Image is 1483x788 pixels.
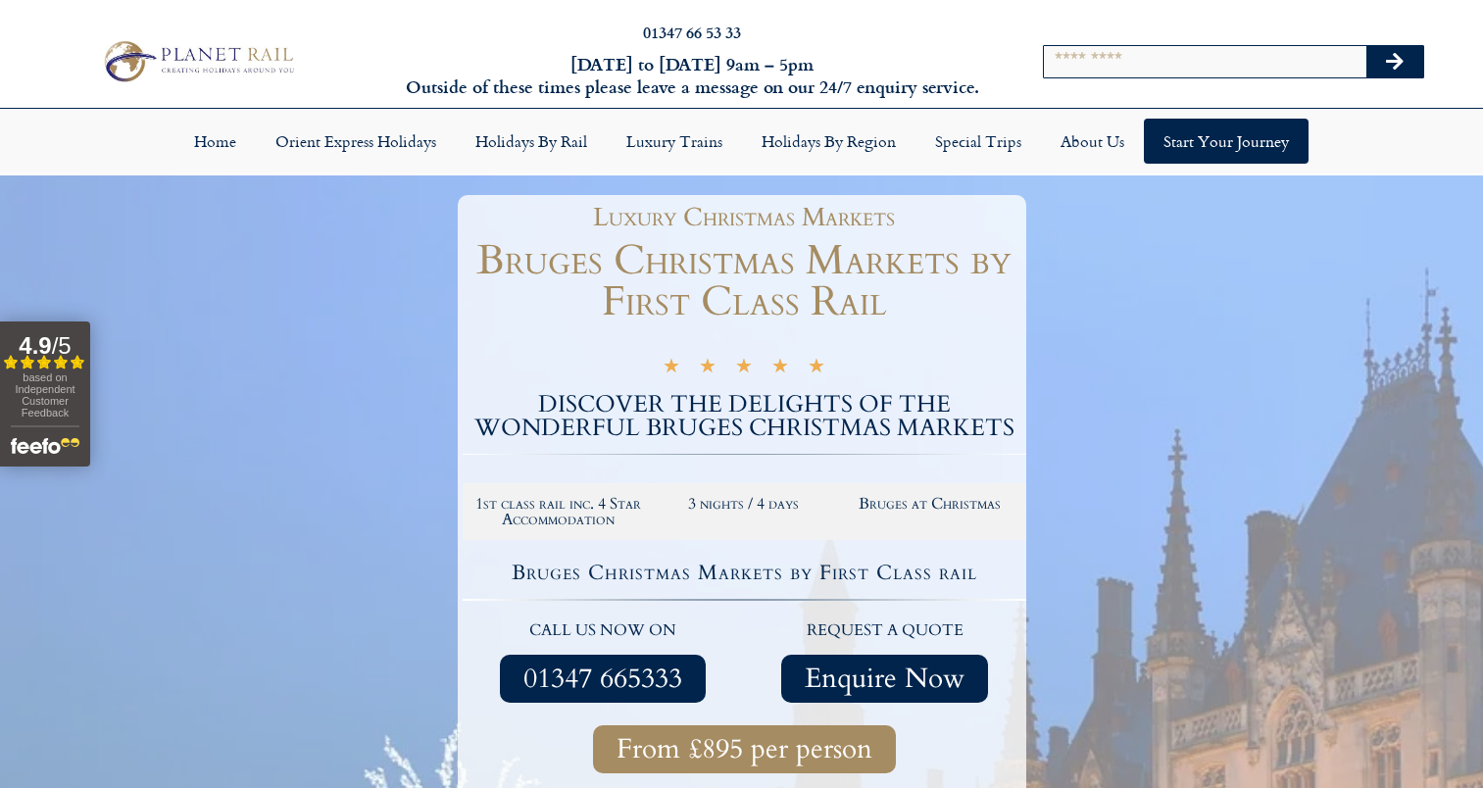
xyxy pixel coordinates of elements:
[10,119,1473,164] nav: Menu
[1144,119,1309,164] a: Start your Journey
[643,21,741,43] a: 01347 66 53 33
[400,53,983,99] h6: [DATE] to [DATE] 9am – 5pm Outside of these times please leave a message on our 24/7 enquiry serv...
[472,205,1016,230] h1: Luxury Christmas Markets
[754,618,1016,644] p: request a quote
[96,36,299,86] img: Planet Rail Train Holidays Logo
[256,119,456,164] a: Orient Express Holidays
[607,119,742,164] a: Luxury Trains
[661,496,827,512] h2: 3 nights / 4 days
[663,358,680,380] i: ★
[523,666,682,691] span: 01347 665333
[808,358,825,380] i: ★
[475,496,642,527] h2: 1st class rail inc. 4 Star Accommodation
[742,119,915,164] a: Holidays by Region
[593,725,896,773] a: From £895 per person
[663,355,825,380] div: 5/5
[463,393,1026,440] h2: DISCOVER THE DELIGHTS OF THE WONDERFUL BRUGES CHRISTMAS MARKETS
[915,119,1041,164] a: Special Trips
[466,563,1023,583] h4: Bruges Christmas Markets by First Class rail
[805,666,964,691] span: Enquire Now
[1366,46,1423,77] button: Search
[735,358,753,380] i: ★
[781,655,988,703] a: Enquire Now
[1041,119,1144,164] a: About Us
[847,496,1013,512] h2: Bruges at Christmas
[500,655,706,703] a: 01347 665333
[174,119,256,164] a: Home
[463,240,1026,322] h1: Bruges Christmas Markets by First Class Rail
[456,119,607,164] a: Holidays by Rail
[699,358,717,380] i: ★
[472,618,735,644] p: call us now on
[771,358,789,380] i: ★
[617,737,872,762] span: From £895 per person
